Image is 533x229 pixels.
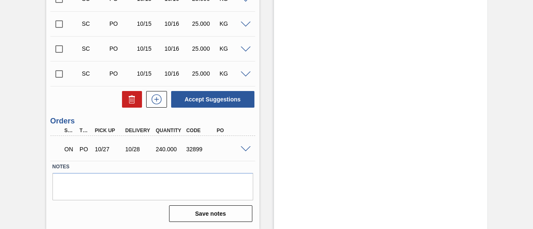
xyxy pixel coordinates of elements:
[162,20,192,27] div: 10/16/2025
[62,128,77,133] div: Step
[190,70,219,77] div: 25.000
[154,146,187,153] div: 240.000
[65,146,75,153] p: ON
[62,140,77,158] div: Negotiating Order
[214,128,247,133] div: PO
[190,45,219,52] div: 25.000
[107,20,137,27] div: Purchase order
[93,146,126,153] div: 10/27/2025
[123,146,156,153] div: 10/28/2025
[135,45,164,52] div: 10/15/2025
[107,45,137,52] div: Purchase order
[162,70,192,77] div: 10/16/2025
[80,45,109,52] div: Suggestion Created
[118,91,142,108] div: Delete Suggestions
[217,70,247,77] div: KG
[154,128,187,133] div: Quantity
[184,128,217,133] div: Code
[217,20,247,27] div: KG
[135,20,164,27] div: 10/15/2025
[142,91,167,108] div: New suggestion
[80,20,109,27] div: Suggestion Created
[190,20,219,27] div: 25.000
[52,161,253,173] label: Notes
[217,45,247,52] div: KG
[80,70,109,77] div: Suggestion Created
[77,146,92,153] div: Purchase order
[77,128,92,133] div: Type
[93,128,126,133] div: Pick up
[123,128,156,133] div: Delivery
[184,146,217,153] div: 32899
[169,205,252,222] button: Save notes
[162,45,192,52] div: 10/16/2025
[50,117,255,126] h3: Orders
[171,91,254,108] button: Accept Suggestions
[107,70,137,77] div: Purchase order
[135,70,164,77] div: 10/15/2025
[167,90,255,108] div: Accept Suggestions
